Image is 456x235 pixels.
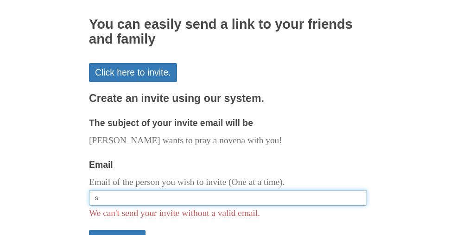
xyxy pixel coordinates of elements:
[89,17,367,47] h2: You can easily send a link to your friends and family
[89,93,367,105] h3: Create an invite using our system.
[89,63,177,82] a: Click here to invite.
[89,157,113,172] label: Email
[89,115,253,131] label: The subject of your invite email will be
[89,208,260,218] span: We can't send your invite without a valid email.
[89,175,367,190] p: Email of the person you wish to invite (One at a time).
[89,133,367,148] p: [PERSON_NAME] wants to pray a novena with you!
[89,190,367,206] input: Email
